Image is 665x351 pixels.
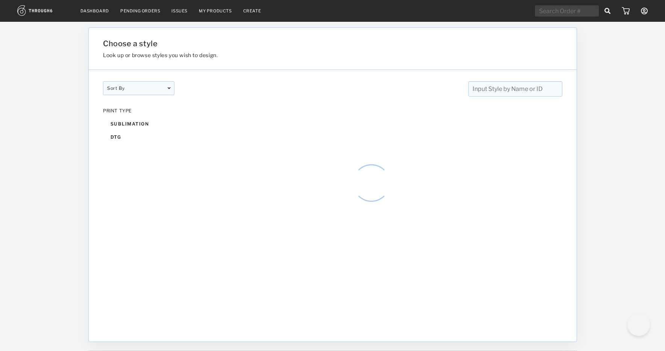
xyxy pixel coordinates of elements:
[120,8,160,14] a: Pending Orders
[103,108,174,113] div: PRINT TYPE
[199,8,232,14] a: My Products
[243,8,261,14] a: Create
[622,7,630,15] img: icon_cart.dab5cea1.svg
[103,39,485,48] h1: Choose a style
[17,5,69,16] img: logo.1c10ca64.svg
[627,313,650,336] iframe: Toggle Customer Support
[103,117,174,130] div: sublimation
[103,130,174,144] div: dtg
[171,8,188,14] a: Issues
[103,52,485,58] h3: Look up or browse styles you wish to design.
[468,81,562,97] input: Input Style by Name or ID
[80,8,109,14] a: Dashboard
[535,5,599,17] input: Search Order #
[103,81,174,95] div: Sort By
